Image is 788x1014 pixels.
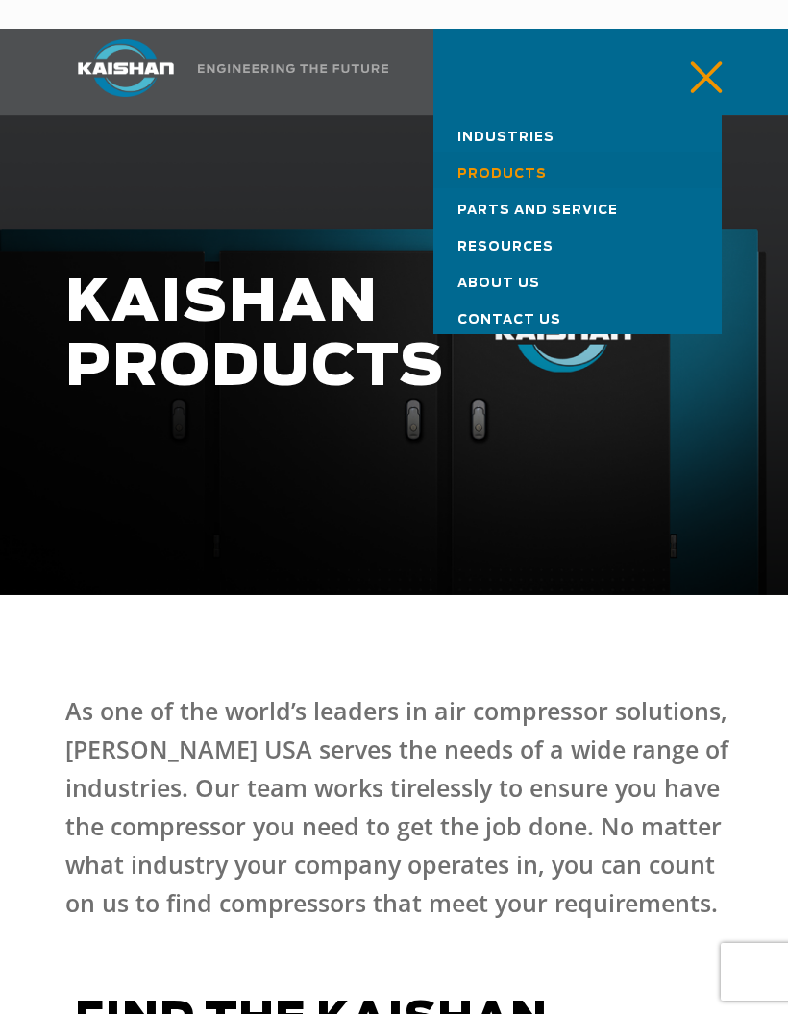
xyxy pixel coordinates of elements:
[676,56,708,88] a: mobile menu
[457,132,554,144] span: Industries
[198,64,388,73] img: Engineering the future
[54,29,389,115] a: Kaishan USA
[433,115,722,152] a: Industries
[433,152,722,188] a: Products
[433,188,722,225] a: Parts and Service
[65,272,326,400] h1: KAISHAN PRODUCTS
[457,205,618,217] span: Parts and Service
[65,691,734,922] p: As one of the world’s leaders in air compressor solutions, [PERSON_NAME] USA serves the needs of ...
[54,39,198,97] img: kaishan logo
[457,168,547,181] span: Products
[457,278,540,290] span: About Us
[433,261,722,298] a: About Us
[433,225,722,261] a: Resources
[457,314,561,326] span: Contact Us
[433,115,722,334] nav: Main menu
[433,298,722,334] a: Contact Us
[457,241,554,253] span: Resources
